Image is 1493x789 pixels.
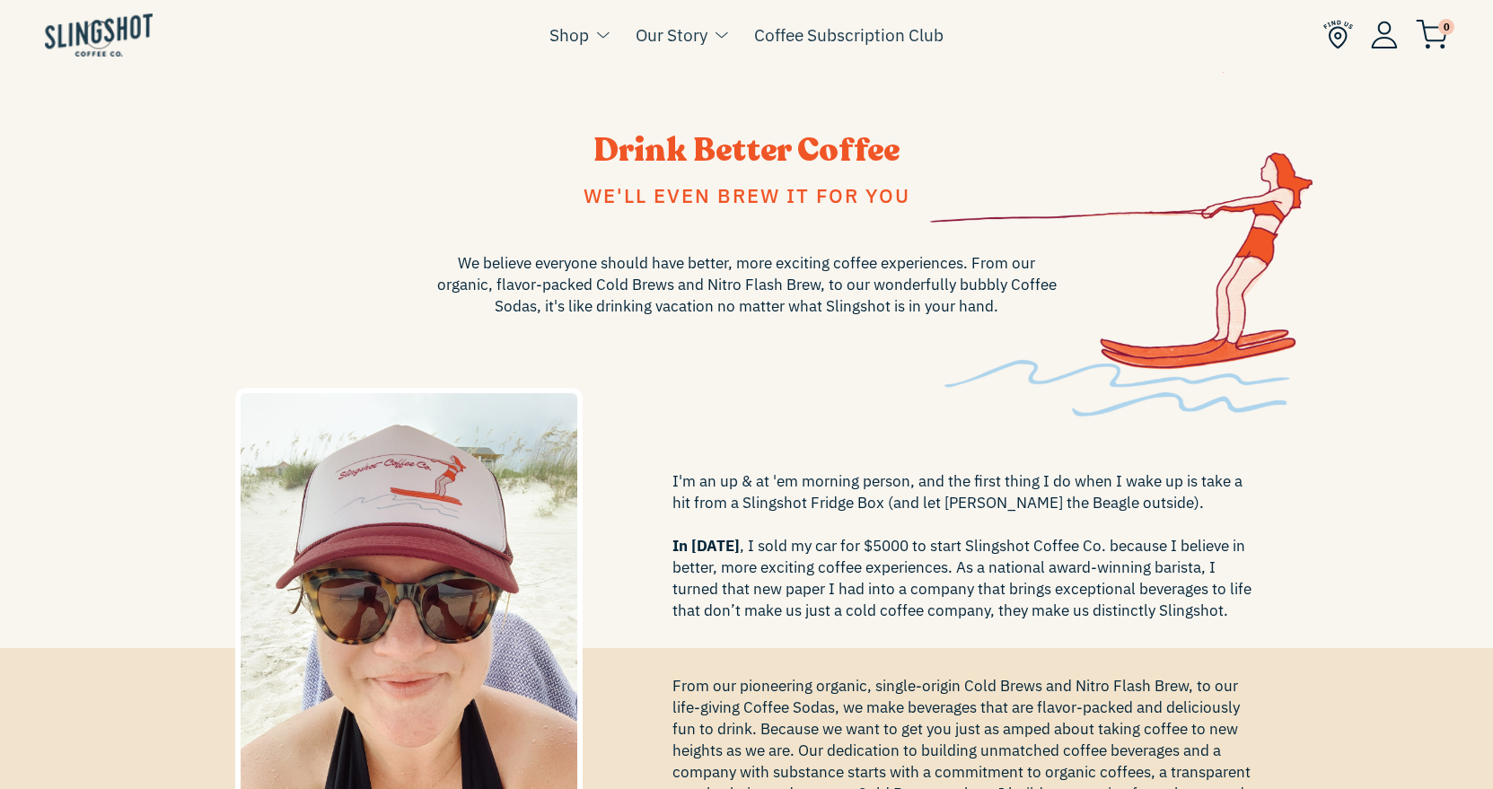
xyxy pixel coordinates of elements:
a: 0 [1416,23,1448,45]
span: We'll even brew it for you [584,182,910,208]
a: Coffee Subscription Club [754,22,944,48]
span: Drink Better Coffee [593,128,900,172]
span: In [DATE] [672,536,740,556]
span: We believe everyone should have better, more exciting coffee experiences. From our organic, flavo... [433,252,1061,317]
img: cart [1416,20,1448,49]
span: 0 [1438,19,1454,35]
img: Find Us [1323,20,1353,49]
img: skiabout-1636558702133_426x.png [930,72,1313,416]
a: Shop [549,22,589,48]
a: Our Story [636,22,707,48]
img: Account [1371,21,1398,48]
span: I'm an up & at 'em morning person, and the first thing I do when I wake up is take a hit from a S... [672,470,1259,621]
